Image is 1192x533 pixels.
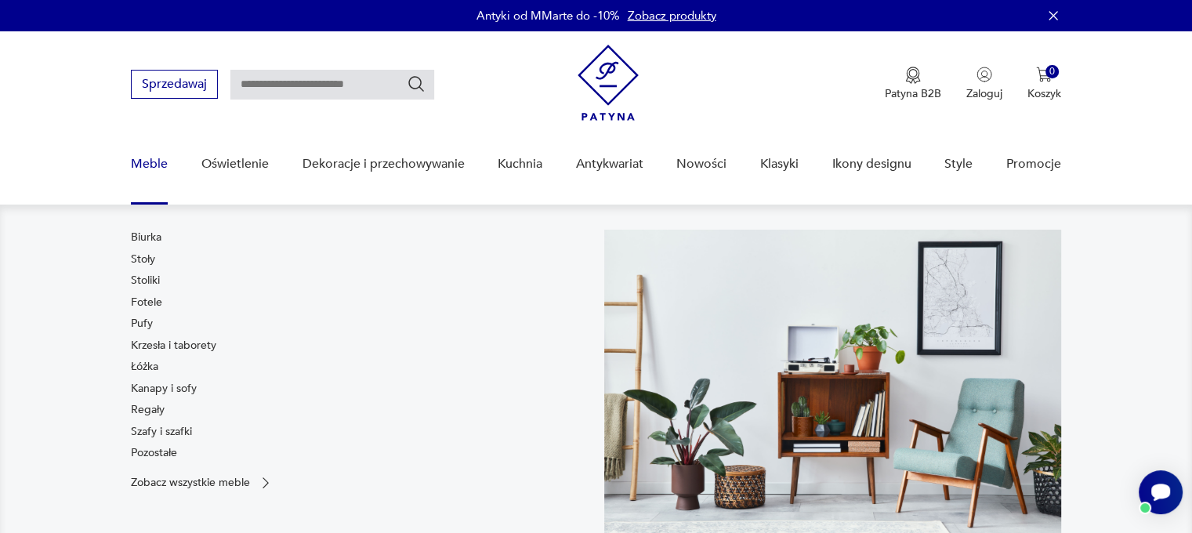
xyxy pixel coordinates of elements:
[676,134,726,194] a: Nowości
[576,134,643,194] a: Antykwariat
[885,67,941,101] button: Patyna B2B
[131,230,161,245] a: Biurka
[498,134,542,194] a: Kuchnia
[628,8,716,24] a: Zobacz produkty
[131,252,155,267] a: Stoły
[885,67,941,101] a: Ikona medaluPatyna B2B
[131,381,197,397] a: Kanapy i sofy
[885,86,941,101] p: Patyna B2B
[131,134,168,194] a: Meble
[1006,134,1061,194] a: Promocje
[966,67,1002,101] button: Zaloguj
[201,134,269,194] a: Oświetlenie
[1045,65,1059,78] div: 0
[131,316,153,332] a: Pufy
[578,45,639,121] img: Patyna - sklep z meblami i dekoracjami vintage
[131,402,165,418] a: Regały
[905,67,921,84] img: Ikona medalu
[1139,470,1183,514] iframe: Smartsupp widget button
[131,295,162,310] a: Fotele
[760,134,799,194] a: Klasyki
[131,445,177,461] a: Pozostałe
[1027,86,1061,101] p: Koszyk
[476,8,620,24] p: Antyki od MMarte do -10%
[131,424,192,440] a: Szafy i szafki
[832,134,911,194] a: Ikony designu
[976,67,992,82] img: Ikonka użytkownika
[944,134,973,194] a: Style
[131,359,158,375] a: Łóżka
[1036,67,1052,82] img: Ikona koszyka
[131,338,216,354] a: Krzesła i taborety
[302,134,464,194] a: Dekoracje i przechowywanie
[131,273,160,288] a: Stoliki
[131,475,274,491] a: Zobacz wszystkie meble
[131,70,218,99] button: Sprzedawaj
[131,80,218,91] a: Sprzedawaj
[1027,67,1061,101] button: 0Koszyk
[407,74,426,93] button: Szukaj
[966,86,1002,101] p: Zaloguj
[131,477,250,488] p: Zobacz wszystkie meble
